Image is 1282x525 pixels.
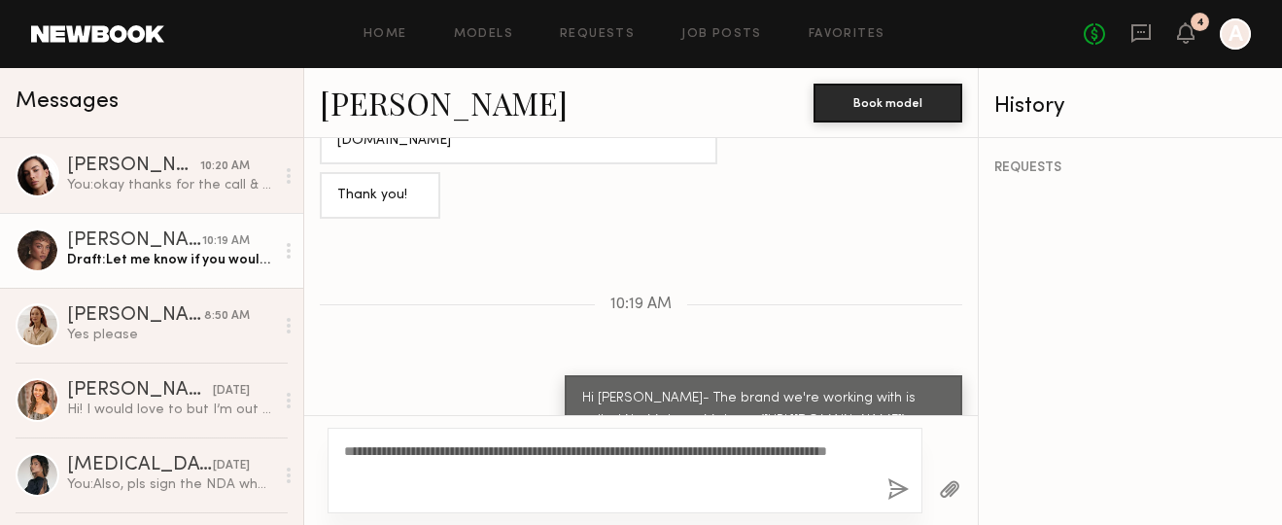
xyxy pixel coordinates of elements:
a: Job Posts [681,28,762,41]
div: History [994,95,1266,118]
div: [PERSON_NAME] [67,381,213,401]
div: You: okay thanks for the call & appreciate trying to make it work. We'll def reach out for the ne... [67,176,274,194]
button: Book model [814,84,962,122]
a: [PERSON_NAME] [320,82,568,123]
div: [PERSON_NAME] [67,231,202,251]
div: [MEDICAL_DATA][PERSON_NAME] [67,456,213,475]
div: Hi [PERSON_NAME]- The brand we're working with is called No Makeup Makeup ([URL][DOMAIN_NAME]) [582,388,945,433]
div: Thank you! [337,185,423,207]
a: Requests [560,28,635,41]
div: You: Also, pls sign the NDA when you can! [67,475,274,494]
span: Messages [16,90,119,113]
div: REQUESTS [994,161,1266,175]
div: 8:50 AM [204,307,250,326]
span: 10:19 AM [610,297,672,313]
div: 10:19 AM [202,232,250,251]
div: Draft: Let me know if you would be interested. We can probably bump up the rate to $300 for 2 hou... [67,251,274,269]
div: 4 [1196,17,1204,28]
a: Models [454,28,513,41]
a: Favorites [809,28,885,41]
div: [DATE] [213,457,250,475]
div: [PERSON_NAME] [67,306,204,326]
div: [DATE] [213,382,250,401]
div: [PERSON_NAME] [67,157,200,176]
div: Hi! I would love to but I’m out of town [DATE] and [DATE] only. If there are other shoot dates, p... [67,401,274,419]
a: Home [364,28,407,41]
a: Book model [814,93,962,110]
a: A [1220,18,1251,50]
div: Yes please [67,326,274,344]
div: 10:20 AM [200,157,250,176]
